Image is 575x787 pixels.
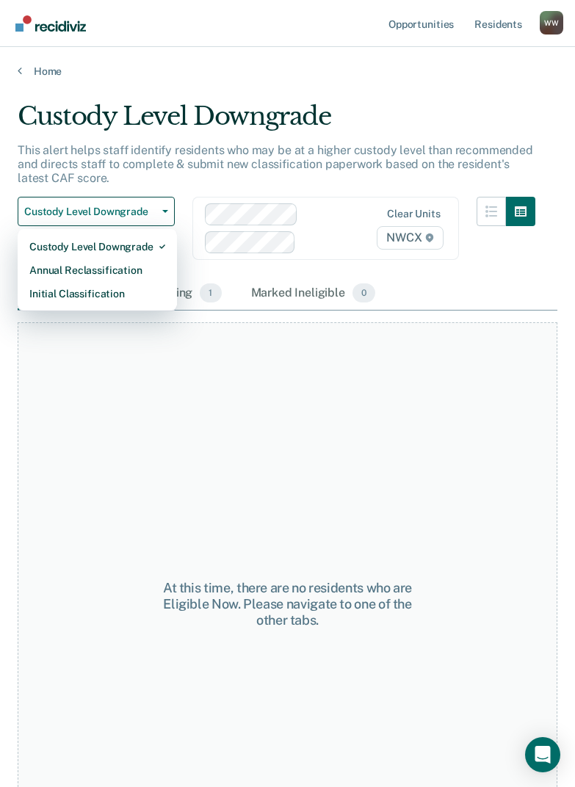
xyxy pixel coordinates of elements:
div: At this time, there are no residents who are Eligible Now. Please navigate to one of the other tabs. [153,580,422,628]
div: Custody Level Downgrade [18,101,535,143]
p: This alert helps staff identify residents who may be at a higher custody level than recommended a... [18,143,533,185]
div: W W [540,11,563,35]
div: Clear units [387,208,441,220]
div: Marked Ineligible0 [248,278,379,310]
span: Custody Level Downgrade [24,206,156,218]
span: NWCX [377,226,443,250]
span: 0 [352,283,375,302]
div: Initial Classification [29,282,165,305]
button: Custody Level Downgrade [18,197,175,226]
a: Home [18,65,557,78]
span: 1 [200,283,221,302]
img: Recidiviz [15,15,86,32]
div: Pending1 [145,278,224,310]
div: Custody Level Downgrade [29,235,165,258]
button: Profile dropdown button [540,11,563,35]
div: Open Intercom Messenger [525,737,560,772]
div: Annual Reclassification [29,258,165,282]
